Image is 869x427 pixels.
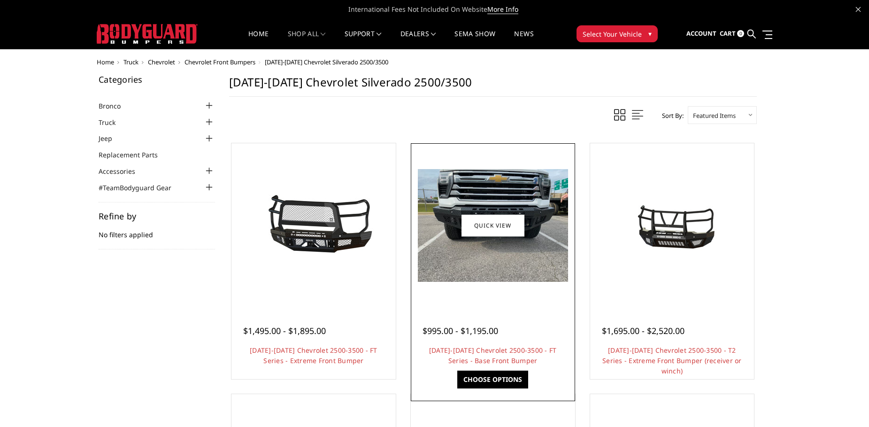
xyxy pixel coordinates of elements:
a: Chevrolet Front Bumpers [185,58,255,66]
a: Bronco [99,101,132,111]
a: 2024-2026 Chevrolet 2500-3500 - T2 Series - Extreme Front Bumper (receiver or winch) 2024-2026 Ch... [592,146,752,305]
span: Select Your Vehicle [583,29,642,39]
a: 2024-2026 Chevrolet 2500-3500 - FT Series - Extreme Front Bumper 2024-2026 Chevrolet 2500-3500 - ... [234,146,393,305]
a: Jeep [99,133,124,143]
span: ▾ [648,29,652,39]
a: Dealers [400,31,436,49]
span: Cart [720,29,736,38]
a: Truck [99,117,127,127]
a: Choose Options [457,371,528,388]
a: Home [248,31,269,49]
a: Quick view [461,214,524,236]
h5: Categories [99,75,215,84]
img: 2024-2025 Chevrolet 2500-3500 - FT Series - Base Front Bumper [418,169,568,282]
div: No filters applied [99,212,215,249]
a: Chevrolet [148,58,175,66]
span: 0 [737,30,744,37]
iframe: Chat Widget [822,382,869,427]
a: Home [97,58,114,66]
a: SEMA Show [454,31,495,49]
span: [DATE]-[DATE] Chevrolet Silverado 2500/3500 [265,58,388,66]
a: 2024-2025 Chevrolet 2500-3500 - FT Series - Base Front Bumper 2024-2025 Chevrolet 2500-3500 - FT ... [413,146,573,305]
a: #TeamBodyguard Gear [99,183,183,193]
a: Support [345,31,382,49]
label: Sort By: [657,109,684,123]
span: $1,495.00 - $1,895.00 [243,325,326,336]
a: Replacement Parts [99,150,169,160]
img: BODYGUARD BUMPERS [97,24,198,44]
span: $995.00 - $1,195.00 [423,325,498,336]
span: $1,695.00 - $2,520.00 [602,325,684,336]
a: Account [686,21,716,47]
a: More Info [487,5,518,14]
span: Account [686,29,716,38]
a: [DATE]-[DATE] Chevrolet 2500-3500 - FT Series - Extreme Front Bumper [250,346,377,365]
a: Truck [123,58,138,66]
a: [DATE]-[DATE] Chevrolet 2500-3500 - FT Series - Base Front Bumper [429,346,557,365]
a: Accessories [99,166,147,176]
h5: Refine by [99,212,215,220]
a: [DATE]-[DATE] Chevrolet 2500-3500 - T2 Series - Extreme Front Bumper (receiver or winch) [602,346,742,375]
a: shop all [288,31,326,49]
a: Cart 0 [720,21,744,47]
button: Select Your Vehicle [577,25,658,42]
h1: [DATE]-[DATE] Chevrolet Silverado 2500/3500 [229,75,757,97]
a: News [514,31,533,49]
